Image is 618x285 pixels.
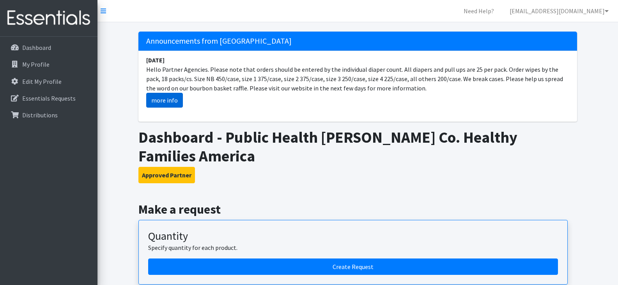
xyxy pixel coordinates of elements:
p: Essentials Requests [22,94,76,102]
p: My Profile [22,60,50,68]
a: Essentials Requests [3,90,94,106]
h3: Quantity [148,230,558,243]
p: Distributions [22,111,58,119]
h5: Announcements from [GEOGRAPHIC_DATA] [138,32,577,51]
p: Edit My Profile [22,78,62,85]
a: more info [146,93,183,108]
strong: [DATE] [146,56,165,64]
a: Edit My Profile [3,74,94,89]
a: Distributions [3,107,94,123]
a: [EMAIL_ADDRESS][DOMAIN_NAME] [503,3,615,19]
button: Approved Partner [138,167,195,183]
h1: Dashboard - Public Health [PERSON_NAME] Co. Healthy Families America [138,128,577,165]
p: Specify quantity for each product. [148,243,558,252]
a: Create a request by quantity [148,258,558,275]
a: Dashboard [3,40,94,55]
p: Dashboard [22,44,51,51]
a: Need Help? [457,3,500,19]
a: My Profile [3,57,94,72]
img: HumanEssentials [3,5,94,31]
h2: Make a request [138,202,577,217]
li: Hello Partner Agencies. Please note that orders should be entered by the individual diaper count.... [138,51,577,112]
